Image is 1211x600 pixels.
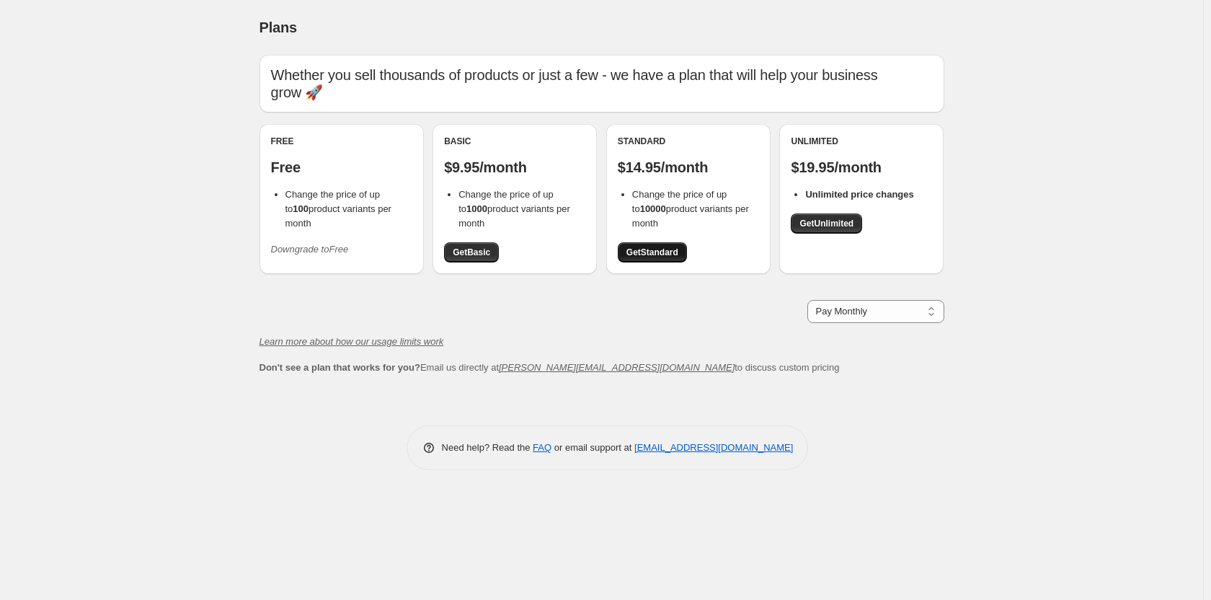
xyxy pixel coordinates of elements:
div: Basic [444,136,585,147]
p: $19.95/month [791,159,932,176]
span: Change the price of up to product variants per month [285,189,391,229]
b: 1000 [466,203,487,214]
span: Change the price of up to product variants per month [458,189,570,229]
p: $14.95/month [618,159,759,176]
span: Get Standard [626,247,678,258]
div: Unlimited [791,136,932,147]
a: Learn more about how our usage limits work [259,336,444,347]
span: Need help? Read the [442,442,533,453]
b: Don't see a plan that works for you? [259,362,420,373]
b: Unlimited price changes [805,189,913,200]
button: Downgrade toFree [262,238,358,261]
a: GetStandard [618,242,687,262]
div: Free [271,136,412,147]
p: Whether you sell thousands of products or just a few - we have a plan that will help your busines... [271,66,933,101]
span: Change the price of up to product variants per month [632,189,749,229]
b: 10000 [640,203,666,214]
span: Email us directly at to discuss custom pricing [259,362,840,373]
p: $9.95/month [444,159,585,176]
span: or email support at [551,442,634,453]
p: Free [271,159,412,176]
a: GetBasic [444,242,499,262]
span: Get Basic [453,247,490,258]
span: Get Unlimited [799,218,853,229]
a: GetUnlimited [791,213,862,234]
b: 100 [293,203,309,214]
a: [PERSON_NAME][EMAIL_ADDRESS][DOMAIN_NAME] [499,362,735,373]
a: [EMAIL_ADDRESS][DOMAIN_NAME] [634,442,793,453]
div: Standard [618,136,759,147]
span: Plans [259,19,297,35]
i: Downgrade to Free [271,244,349,255]
a: FAQ [533,442,551,453]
